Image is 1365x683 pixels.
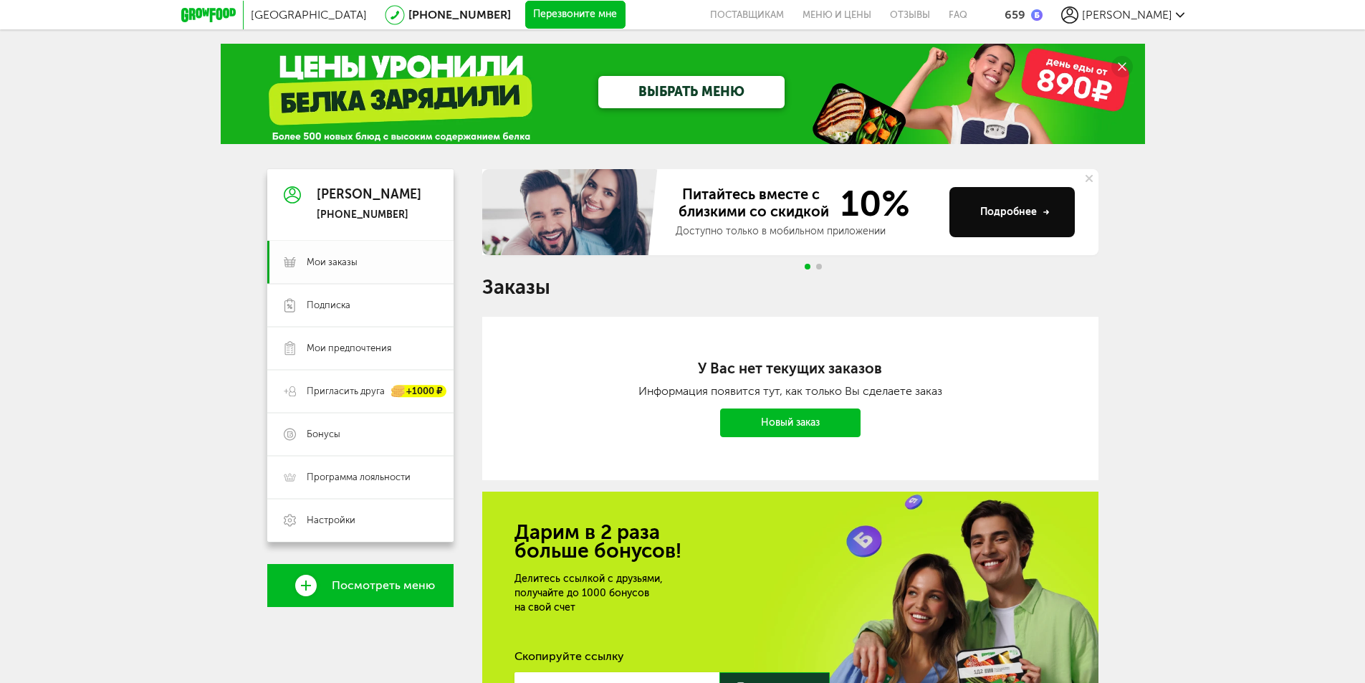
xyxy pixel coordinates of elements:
[267,499,454,542] a: Настройки
[832,186,910,221] span: 10%
[949,187,1075,237] button: Подробнее
[1082,8,1172,22] span: [PERSON_NAME]
[307,299,350,312] span: Подписка
[676,186,832,221] span: Питайтесь вместе с близкими со скидкой
[676,224,938,239] div: Доступно только в мобильном приложении
[267,327,454,370] a: Мои предпочтения
[392,386,446,398] div: +1000 ₽
[1031,9,1043,21] img: bonus_b.cdccf46.png
[980,205,1050,219] div: Подробнее
[598,76,785,108] a: ВЫБРАТЬ МЕНЮ
[720,409,861,437] a: Новый заказ
[267,241,454,284] a: Мои заказы
[514,649,1066,664] div: Скопируйте ссылку
[267,564,454,607] a: Посмотреть меню
[267,284,454,327] a: Подписка
[267,413,454,456] a: Бонусы
[482,278,1098,297] h1: Заказы
[525,1,626,29] button: Перезвоните мне
[317,188,421,202] div: [PERSON_NAME]
[251,8,367,22] span: [GEOGRAPHIC_DATA]
[307,471,411,484] span: Программа лояльности
[482,169,661,255] img: family-banner.579af9d.jpg
[332,579,435,592] span: Посмотреть меню
[317,209,421,221] div: [PHONE_NUMBER]
[514,572,848,615] div: Делитесь ссылкой с друзьями, получайте до 1000 бонусов на свой счет
[267,370,454,413] a: Пригласить друга +1000 ₽
[408,8,511,22] a: [PHONE_NUMBER]
[307,385,385,398] span: Пригласить друга
[514,523,1066,560] h2: Дарим в 2 раза больше бонусов!
[307,428,340,441] span: Бонусы
[816,264,822,269] span: Go to slide 2
[805,264,810,269] span: Go to slide 1
[540,360,1041,377] h2: У Вас нет текущих заказов
[540,384,1041,398] div: Информация появится тут, как только Вы сделаете заказ
[307,514,355,527] span: Настройки
[267,456,454,499] a: Программа лояльности
[307,256,358,269] span: Мои заказы
[1005,8,1025,22] div: 659
[307,342,391,355] span: Мои предпочтения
